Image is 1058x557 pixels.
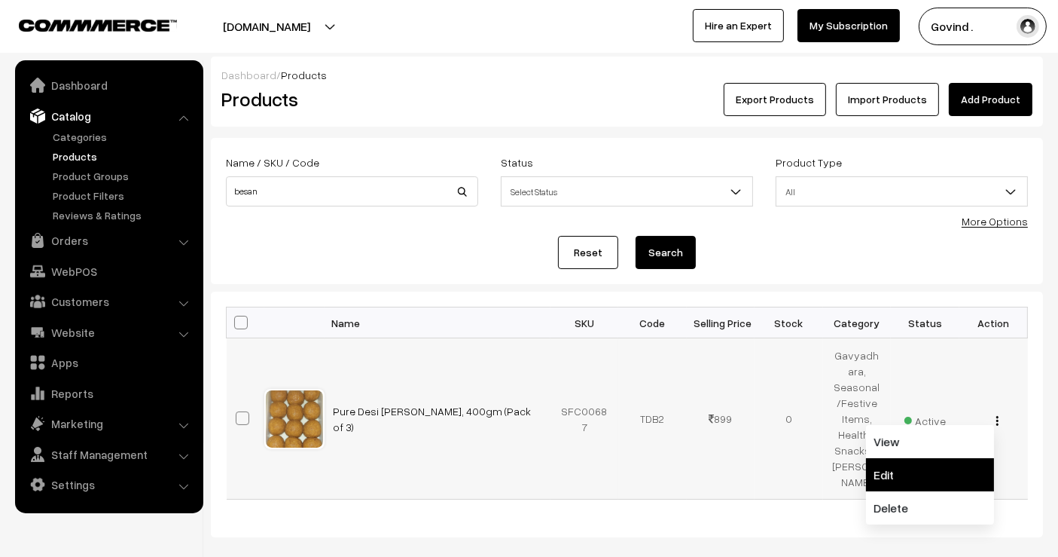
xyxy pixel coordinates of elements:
[281,69,327,81] span: Products
[558,236,618,269] a: Reset
[19,103,198,130] a: Catalog
[636,236,696,269] button: Search
[618,338,687,500] td: TDB2
[19,349,198,376] a: Apps
[550,338,619,500] td: SFC00687
[226,155,319,170] label: Name / SKU / Code
[501,176,753,207] span: Select Status
[866,458,994,491] a: Edit
[221,67,1032,83] div: /
[618,308,687,338] th: Code
[776,179,1027,205] span: All
[19,20,177,31] img: COMMMERCE
[226,176,478,207] input: Name / SKU / Code
[502,179,752,205] span: Select Status
[19,72,198,99] a: Dashboard
[836,83,939,116] a: Import Products
[1017,15,1039,38] img: user
[776,176,1028,207] span: All
[959,308,1028,338] th: Action
[334,405,532,433] a: Pure Desi [PERSON_NAME], 400gm (Pack of 3)
[724,83,826,116] button: Export Products
[19,288,198,315] a: Customers
[19,15,151,33] a: COMMMERCE
[501,155,533,170] label: Status
[823,338,892,500] td: Gavyadhara, Seasonal/Festive Items, Healthy Snacks & [PERSON_NAME]
[325,308,550,338] th: Name
[919,8,1047,45] button: Govind .
[755,338,823,500] td: 0
[19,319,198,346] a: Website
[823,308,892,338] th: Category
[49,188,198,204] a: Product Filters
[19,227,198,254] a: Orders
[797,9,900,42] a: My Subscription
[866,491,994,525] a: Delete
[776,155,842,170] label: Product Type
[170,8,363,45] button: [DOMAIN_NAME]
[49,129,198,145] a: Categories
[949,83,1032,116] a: Add Product
[221,87,477,111] h2: Products
[996,416,999,426] img: Menu
[19,380,198,407] a: Reports
[755,308,823,338] th: Stock
[49,148,198,164] a: Products
[49,207,198,223] a: Reviews & Ratings
[687,308,755,338] th: Selling Price
[904,409,947,429] span: Active
[693,9,784,42] a: Hire an Expert
[687,338,755,500] td: 899
[19,410,198,437] a: Marketing
[49,168,198,184] a: Product Groups
[891,308,959,338] th: Status
[550,308,619,338] th: SKU
[221,69,276,81] a: Dashboard
[19,471,198,498] a: Settings
[19,258,198,285] a: WebPOS
[866,425,994,458] a: View
[19,441,198,468] a: Staff Management
[962,215,1028,228] a: More Options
